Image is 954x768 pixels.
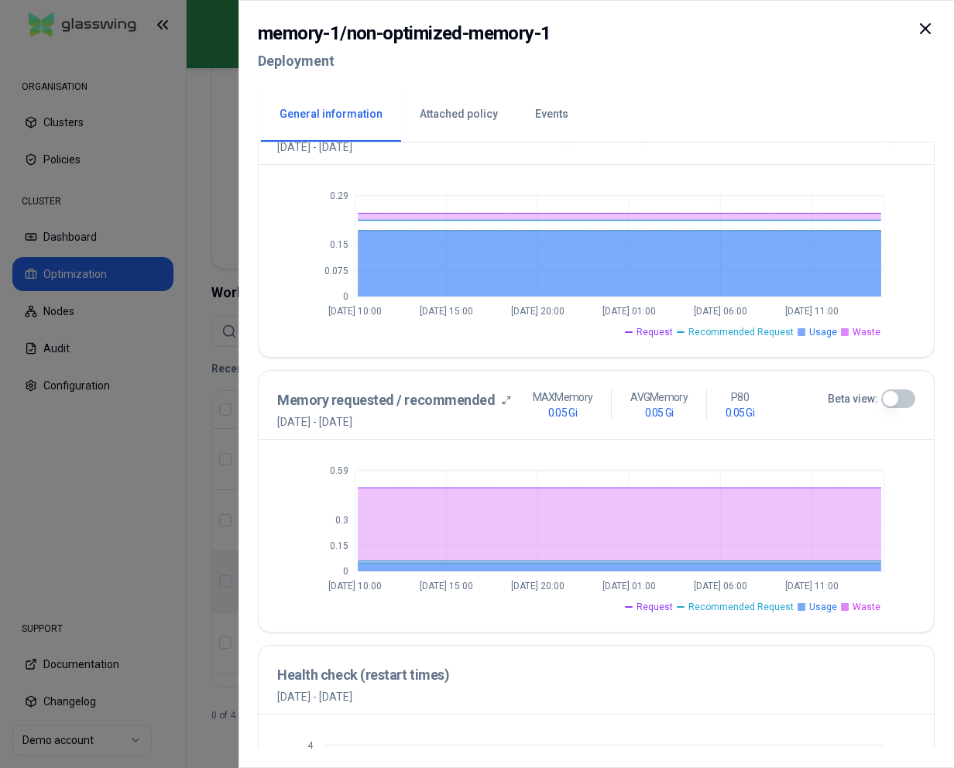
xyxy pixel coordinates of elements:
span: Usage [809,326,837,338]
tspan: 0 [343,291,348,302]
tspan: [DATE] 10:00 [328,581,382,591]
h3: Memory requested / recommended [277,389,496,411]
tspan: 0.59 [330,465,348,476]
p: MAX Memory [533,389,593,405]
tspan: [DATE] 10:00 [328,306,382,317]
tspan: [DATE] 11:00 [785,306,839,317]
tspan: 0.15 [330,239,348,250]
tspan: [DATE] 06:00 [694,306,747,317]
span: Request [637,326,673,338]
h2: Deployment [258,47,551,75]
h1: 0.05 Gi [645,405,674,420]
h3: Health check (restart times) [277,664,449,686]
span: Recommended Request [688,601,794,613]
span: [DATE] - [DATE] [277,139,486,155]
span: [DATE] - [DATE] [277,689,449,705]
tspan: [DATE] 20:00 [511,306,565,317]
tspan: [DATE] 01:00 [602,306,656,317]
tspan: 4 [307,740,314,751]
tspan: [DATE] 15:00 [420,306,473,317]
span: Request [637,601,673,613]
tspan: [DATE] 06:00 [694,581,747,591]
span: Usage [809,601,837,613]
h2: memory-1 / non-optimized-memory-1 [258,19,551,47]
tspan: 0.15 [330,540,348,551]
tspan: 0 [343,566,348,577]
tspan: 0.29 [330,190,348,201]
span: [DATE] - [DATE] [277,414,511,430]
h1: 0.05 Gi [726,405,754,420]
tspan: [DATE] 01:00 [602,581,656,591]
button: Events [516,87,587,142]
span: Waste [853,326,880,338]
button: General information [261,87,401,142]
tspan: 0.075 [324,266,348,276]
span: Recommended Request [688,326,794,338]
button: Attached policy [401,87,516,142]
tspan: 0.3 [335,515,348,526]
p: AVG Memory [630,389,688,405]
p: P80 [731,389,749,405]
tspan: [DATE] 11:00 [785,581,839,591]
span: Waste [853,601,880,613]
label: Beta view: [828,391,878,406]
h1: 0.05 Gi [548,405,577,420]
tspan: [DATE] 15:00 [420,581,473,591]
tspan: [DATE] 20:00 [511,581,565,591]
